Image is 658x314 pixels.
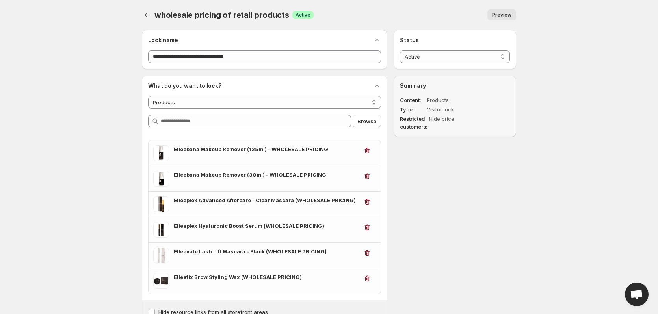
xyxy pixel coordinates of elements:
[148,82,222,90] h2: What do you want to lock?
[357,117,376,125] span: Browse
[142,9,153,20] button: Back
[148,36,178,44] h2: Lock name
[492,12,511,18] span: Preview
[400,36,510,44] h2: Status
[174,171,359,179] h3: Elleebana Makeup Remover (30ml) - WHOLESALE PRICING
[487,9,516,20] button: Preview
[174,145,359,153] h3: Elleebana Makeup Remover (125ml) - WHOLESALE PRICING
[400,96,425,104] dt: Content :
[174,248,359,255] h3: Elleevate Lash Lift Mascara - Black (WHOLESALE PRICING)
[427,105,487,113] dd: Visitor lock
[400,105,425,113] dt: Type :
[400,115,428,131] dt: Restricted customers:
[400,82,510,90] h2: Summary
[174,222,359,230] h3: Elleeplex Hyaluronic Boost Serum (WHOLESALE PRICING)
[429,115,490,131] dd: Hide price
[154,10,289,20] span: wholesale pricing of retail products
[174,196,359,204] h3: Elleeplex Advanced Aftercare - Clear Mascara (WHOLESALE PRICING)
[427,96,487,104] dd: Products
[625,283,649,306] div: Open chat
[353,115,381,127] button: Browse
[174,273,359,281] h3: Elleefix Brow Styling Wax (WHOLESALE PRICING)
[296,12,310,18] span: Active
